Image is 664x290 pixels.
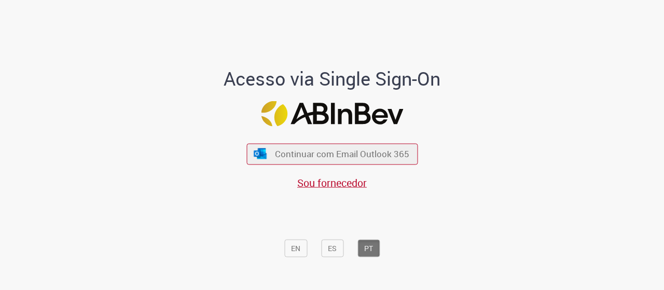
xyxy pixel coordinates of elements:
[357,239,380,257] button: PT
[275,148,409,160] span: Continuar com Email Outlook 365
[261,101,403,127] img: Logo ABInBev
[253,148,268,159] img: ícone Azure/Microsoft 360
[284,239,307,257] button: EN
[188,68,476,89] h1: Acesso via Single Sign-On
[246,143,418,164] button: ícone Azure/Microsoft 360 Continuar com Email Outlook 365
[297,175,367,189] a: Sou fornecedor
[321,239,343,257] button: ES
